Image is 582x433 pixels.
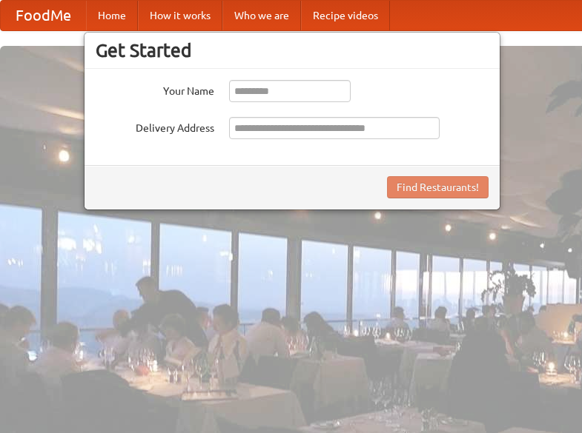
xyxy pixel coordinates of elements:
[387,176,489,198] button: Find Restaurants!
[138,1,222,30] a: How it works
[222,1,301,30] a: Who we are
[96,80,214,98] label: Your Name
[1,1,86,30] a: FoodMe
[96,117,214,135] label: Delivery Address
[96,39,489,61] h3: Get Started
[301,1,390,30] a: Recipe videos
[86,1,138,30] a: Home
